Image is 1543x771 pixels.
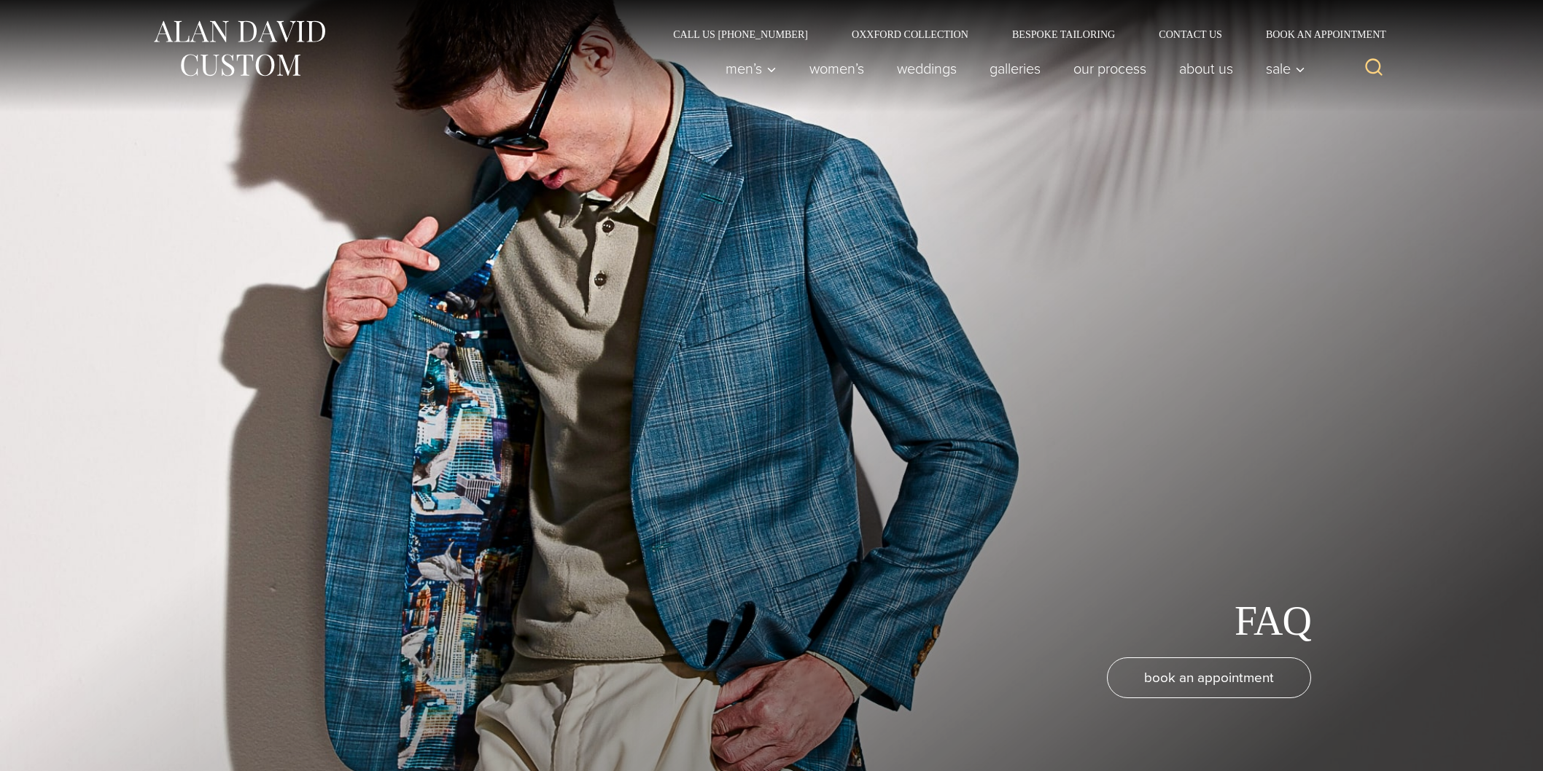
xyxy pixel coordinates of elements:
span: Men’s [726,61,777,76]
a: Book an Appointment [1244,29,1391,39]
nav: Primary Navigation [710,54,1313,83]
img: Alan David Custom [152,16,327,81]
a: Oxxford Collection [830,29,990,39]
a: book an appointment [1107,657,1311,698]
span: book an appointment [1144,667,1274,688]
a: Galleries [973,54,1057,83]
button: View Search Form [1356,51,1391,86]
a: Women’s [793,54,881,83]
span: Sale [1266,61,1305,76]
a: weddings [881,54,973,83]
a: About Us [1163,54,1250,83]
a: Our Process [1057,54,1163,83]
a: Bespoke Tailoring [990,29,1137,39]
nav: Secondary Navigation [651,29,1391,39]
h1: FAQ [1235,597,1311,646]
a: Call Us [PHONE_NUMBER] [651,29,830,39]
a: Contact Us [1137,29,1244,39]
